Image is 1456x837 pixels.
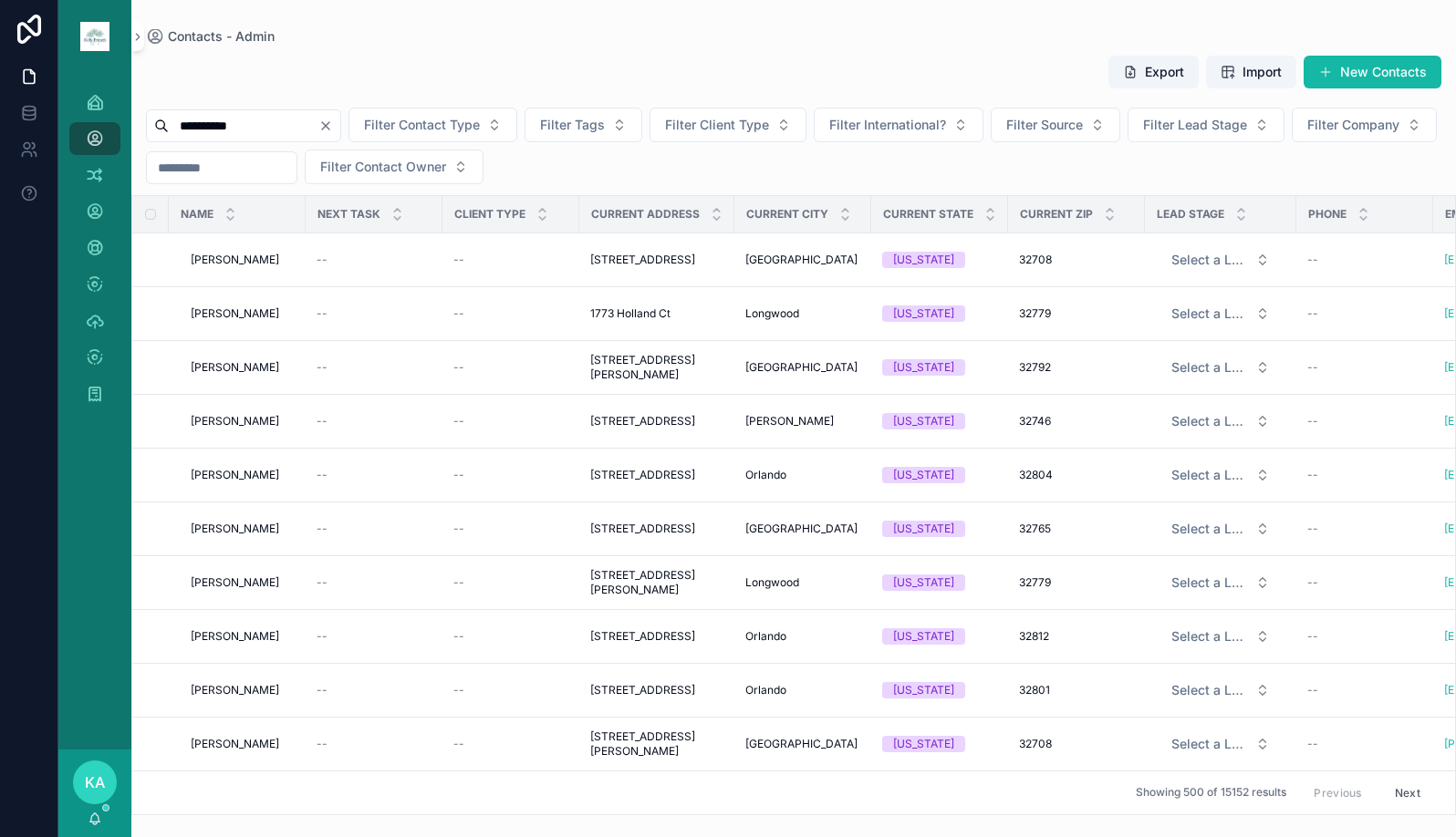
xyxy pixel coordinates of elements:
a: [PERSON_NAME] [191,468,295,482]
span: Filter Source [1006,116,1083,134]
a: -- [453,683,568,697]
div: [US_STATE] [893,736,954,752]
button: Select Button [814,108,983,142]
a: -- [317,737,432,751]
div: scrollable content [58,73,131,434]
a: [GEOGRAPHIC_DATA] [745,522,860,536]
span: -- [453,468,464,482]
span: Longwood [745,306,799,321]
button: Select Button [1157,674,1284,707]
span: -- [1307,414,1318,429]
span: 32801 [1019,683,1050,697]
span: -- [453,360,464,375]
a: Select Button [1156,565,1285,600]
span: Select a Lead Stage [1171,412,1248,430]
span: Select a Lead Stage [1171,627,1248,646]
a: [US_STATE] [882,521,997,537]
a: 32779 [1019,575,1134,590]
a: [PERSON_NAME] [191,683,295,697]
span: KA [85,771,105,793]
a: [GEOGRAPHIC_DATA] [745,737,860,751]
span: -- [317,522,328,536]
a: -- [317,414,432,429]
a: [US_STATE] [882,467,997,483]
button: Select Button [1157,728,1284,760]
div: [US_STATE] [893,413,954,429]
span: Filter International? [829,116,946,134]
span: -- [453,683,464,697]
div: [US_STATE] [893,305,954,322]
button: Select Button [1157,351,1284,384]
a: 32792 [1019,360,1134,375]
a: -- [317,306,432,321]
button: Select Button [1157,620,1284,653]
span: -- [317,683,328,697]
span: [STREET_ADDRESS] [590,253,695,267]
a: -- [453,414,568,429]
button: Select Button [348,108,517,142]
span: 1773 Holland Ct [590,306,671,321]
span: -- [453,414,464,429]
span: 32708 [1019,253,1052,267]
button: Select Button [1157,297,1284,330]
span: -- [1307,522,1318,536]
a: -- [1307,360,1422,375]
a: 32765 [1019,522,1134,536]
a: Orlando [745,683,860,697]
button: Select Button [1292,108,1437,142]
span: [PERSON_NAME] [191,360,279,375]
div: [US_STATE] [893,467,954,483]
button: Select Button [650,108,806,142]
div: [US_STATE] [893,628,954,645]
span: [STREET_ADDRESS] [590,683,695,697]
span: 32804 [1019,468,1053,482]
a: [US_STATE] [882,628,997,645]
button: Next [1382,779,1433,807]
span: Client Type [454,207,525,222]
a: -- [1307,737,1422,751]
button: Export [1108,56,1199,88]
span: Select a Lead Stage [1171,358,1248,377]
a: -- [453,253,568,267]
div: [US_STATE] [893,252,954,268]
a: 32746 [1019,414,1134,429]
a: [STREET_ADDRESS] [590,683,723,697]
span: Lead Stage [1157,207,1224,222]
a: -- [1307,253,1422,267]
span: [PERSON_NAME] [191,306,279,321]
span: -- [317,468,328,482]
a: [US_STATE] [882,682,997,698]
button: Select Button [1157,243,1284,276]
a: [GEOGRAPHIC_DATA] [745,253,860,267]
a: -- [453,360,568,375]
span: -- [1307,253,1318,267]
a: 32804 [1019,468,1134,482]
span: [PERSON_NAME] [191,575,279,590]
a: Orlando [745,629,860,644]
span: [STREET_ADDRESS][PERSON_NAME] [590,568,723,597]
span: [PERSON_NAME] [745,414,834,429]
a: -- [317,575,432,590]
span: -- [453,253,464,267]
a: Select Button [1156,511,1285,546]
span: 32708 [1019,737,1052,751]
span: Filter Lead Stage [1143,116,1247,134]
a: Select Button [1156,727,1285,761]
a: [PERSON_NAME] [191,414,295,429]
a: 32801 [1019,683,1134,697]
span: 32765 [1019,522,1051,536]
a: [STREET_ADDRESS] [590,468,723,482]
a: -- [453,468,568,482]
a: [US_STATE] [882,359,997,376]
a: -- [1307,468,1422,482]
a: 1773 Holland Ct [590,306,723,321]
span: Current Address [591,207,700,222]
span: [STREET_ADDRESS] [590,629,695,644]
button: Select Button [525,108,642,142]
span: Name [181,207,213,222]
a: -- [1307,522,1422,536]
a: Select Button [1156,243,1285,277]
a: [STREET_ADDRESS] [590,522,723,536]
button: Select Button [305,150,484,184]
span: 32779 [1019,306,1051,321]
